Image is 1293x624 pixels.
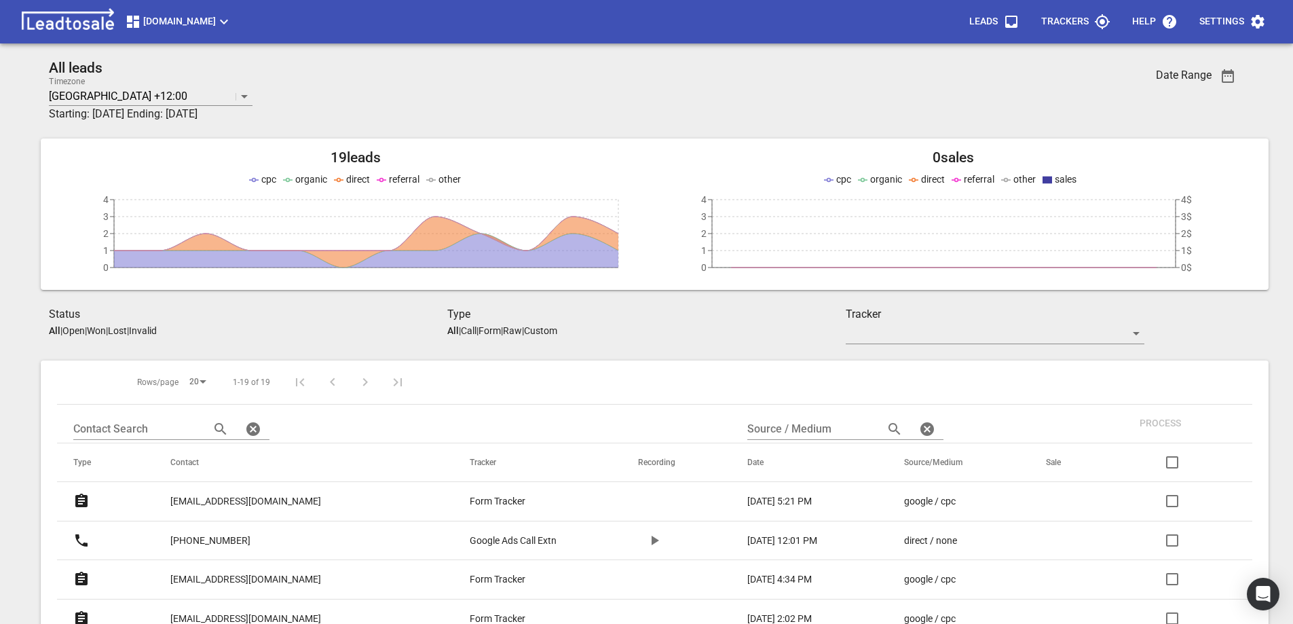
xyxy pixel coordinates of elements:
p: Form Tracker [470,494,525,509]
a: [EMAIL_ADDRESS][DOMAIN_NAME] [170,563,321,596]
p: google / cpc [904,494,956,509]
span: | [459,325,461,336]
tspan: 4 [701,194,707,205]
span: | [60,325,62,336]
p: Lost [108,325,127,336]
p: Open [62,325,85,336]
th: Source/Medium [888,443,1030,482]
p: [PHONE_NUMBER] [170,534,250,548]
span: [DOMAIN_NAME] [125,14,232,30]
span: other [438,174,461,185]
th: Tracker [453,443,622,482]
tspan: 2 [103,228,109,239]
p: Custom [524,325,557,336]
tspan: 3$ [1181,211,1192,222]
svg: Call [73,532,90,549]
th: Date [731,443,888,482]
p: Trackers [1041,15,1089,29]
h2: 19 leads [57,149,655,166]
tspan: 2 [701,228,707,239]
tspan: 4 [103,194,109,205]
p: Form [479,325,501,336]
span: other [1013,174,1036,185]
a: google / cpc [904,572,992,587]
span: Rows/page [137,377,179,388]
th: Type [57,443,154,482]
a: [PHONE_NUMBER] [170,524,250,557]
p: [DATE] 5:21 PM [747,494,812,509]
svg: Form [73,571,90,587]
a: google / cpc [904,494,992,509]
span: cpc [261,174,276,185]
h3: Tracker [846,306,1144,323]
a: [DATE] 12:01 PM [747,534,850,548]
div: 20 [184,373,211,391]
span: direct [346,174,370,185]
tspan: 2$ [1181,228,1192,239]
span: | [501,325,503,336]
aside: All [447,325,459,336]
tspan: 3 [103,211,109,222]
p: Raw [503,325,522,336]
p: google / cpc [904,572,956,587]
h3: Date Range [1156,69,1212,81]
h3: Type [447,306,846,323]
button: Date Range [1212,60,1244,92]
span: referral [389,174,419,185]
p: Help [1132,15,1156,29]
span: referral [964,174,994,185]
tspan: 0 [103,262,109,273]
h3: Starting: [DATE] Ending: [DATE] [49,106,1045,122]
p: Leads [969,15,998,29]
span: | [522,325,524,336]
tspan: 1 [103,245,109,256]
tspan: 4$ [1181,194,1192,205]
aside: All [49,325,60,336]
h2: All leads [49,60,1045,77]
th: Recording [622,443,731,482]
tspan: 1 [701,245,707,256]
tspan: 0 [701,262,707,273]
a: [DATE] 5:21 PM [747,494,850,509]
p: [EMAIL_ADDRESS][DOMAIN_NAME] [170,494,321,509]
div: Open Intercom Messenger [1247,578,1279,610]
p: [DATE] 12:01 PM [747,534,817,548]
th: Contact [154,443,453,482]
p: Invalid [129,325,157,336]
span: organic [870,174,902,185]
a: [EMAIL_ADDRESS][DOMAIN_NAME] [170,485,321,518]
p: Google Ads Call Extn [470,534,557,548]
tspan: 0$ [1181,262,1192,273]
span: cpc [836,174,851,185]
span: | [85,325,87,336]
tspan: 3 [701,211,707,222]
a: Form Tracker [470,572,584,587]
svg: Form [73,493,90,509]
a: direct / none [904,534,992,548]
img: logo [16,8,119,35]
h2: 0 sales [655,149,1253,166]
span: | [127,325,129,336]
a: Google Ads Call Extn [470,534,584,548]
tspan: 1$ [1181,245,1192,256]
a: Form Tracker [470,494,584,509]
button: [DOMAIN_NAME] [119,8,238,35]
span: | [106,325,108,336]
p: [GEOGRAPHIC_DATA] +12:00 [49,88,187,104]
p: Settings [1199,15,1244,29]
p: Won [87,325,106,336]
p: [DATE] 4:34 PM [747,572,812,587]
p: Form Tracker [470,572,525,587]
a: [DATE] 4:34 PM [747,572,850,587]
label: Timezone [49,77,85,86]
p: direct / none [904,534,957,548]
span: direct [921,174,945,185]
p: Call [461,325,476,336]
th: Sale [1030,443,1112,482]
span: sales [1055,174,1076,185]
span: 1-19 of 19 [233,377,270,388]
span: organic [295,174,327,185]
span: | [476,325,479,336]
h3: Status [49,306,447,323]
p: [EMAIL_ADDRESS][DOMAIN_NAME] [170,572,321,587]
